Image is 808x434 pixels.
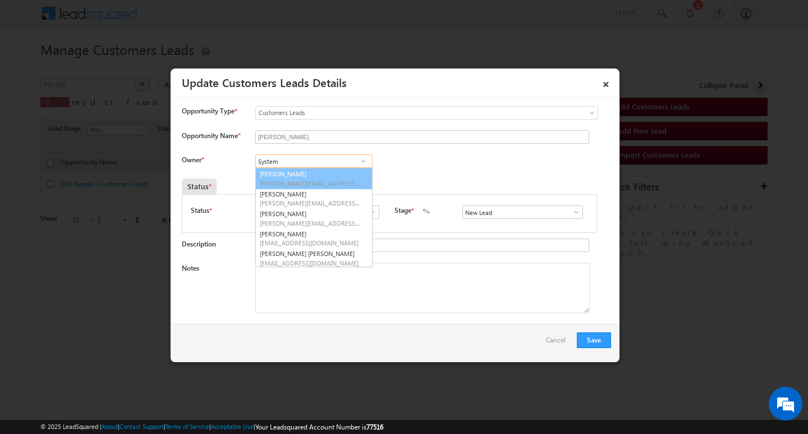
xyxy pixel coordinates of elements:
[256,108,552,118] span: Customers Leads
[596,72,616,92] a: ×
[40,422,383,432] span: © 2025 LeadSquared | | | | |
[153,346,204,361] em: Start Chat
[182,179,217,194] div: Status
[577,332,611,348] button: Save
[394,205,411,216] label: Stage
[182,131,240,140] label: Opportunity Name
[19,59,47,74] img: d_60004797649_company_0_60004797649
[58,59,189,74] div: Chat with us now
[182,264,199,272] label: Notes
[166,423,209,430] a: Terms of Service
[211,423,254,430] a: Acceptable Use
[182,156,204,164] label: Owner
[255,168,373,189] a: [PERSON_NAME]
[255,423,383,431] span: Your Leadsquared Account Number is
[356,156,370,167] a: Show All Items
[182,74,347,90] a: Update Customers Leads Details
[182,106,235,116] span: Opportunity Type
[191,205,209,216] label: Status
[255,154,373,168] input: Type to Search
[546,332,571,354] a: Cancel
[120,423,164,430] a: Contact Support
[566,207,580,218] a: Show All Items
[256,189,372,209] a: [PERSON_NAME]
[182,240,216,248] label: Description
[366,423,383,431] span: 77516
[184,6,211,33] div: Minimize live chat window
[260,219,361,227] span: [PERSON_NAME][EMAIL_ADDRESS][DOMAIN_NAME]
[15,104,205,336] textarea: Type your message and hit 'Enter'
[256,229,372,249] a: [PERSON_NAME]
[260,259,361,267] span: [EMAIL_ADDRESS][DOMAIN_NAME]
[260,179,361,188] span: [PERSON_NAME][EMAIL_ADDRESS][PERSON_NAME][DOMAIN_NAME]
[255,106,598,120] a: Customers Leads
[102,423,118,430] a: About
[256,208,372,229] a: [PERSON_NAME]
[256,248,372,268] a: [PERSON_NAME] [PERSON_NAME]
[260,239,361,247] span: [EMAIL_ADDRESS][DOMAIN_NAME]
[362,207,377,218] a: Show All Items
[260,199,361,207] span: [PERSON_NAME][EMAIL_ADDRESS][PERSON_NAME][DOMAIN_NAME]
[462,205,583,219] input: Type to Search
